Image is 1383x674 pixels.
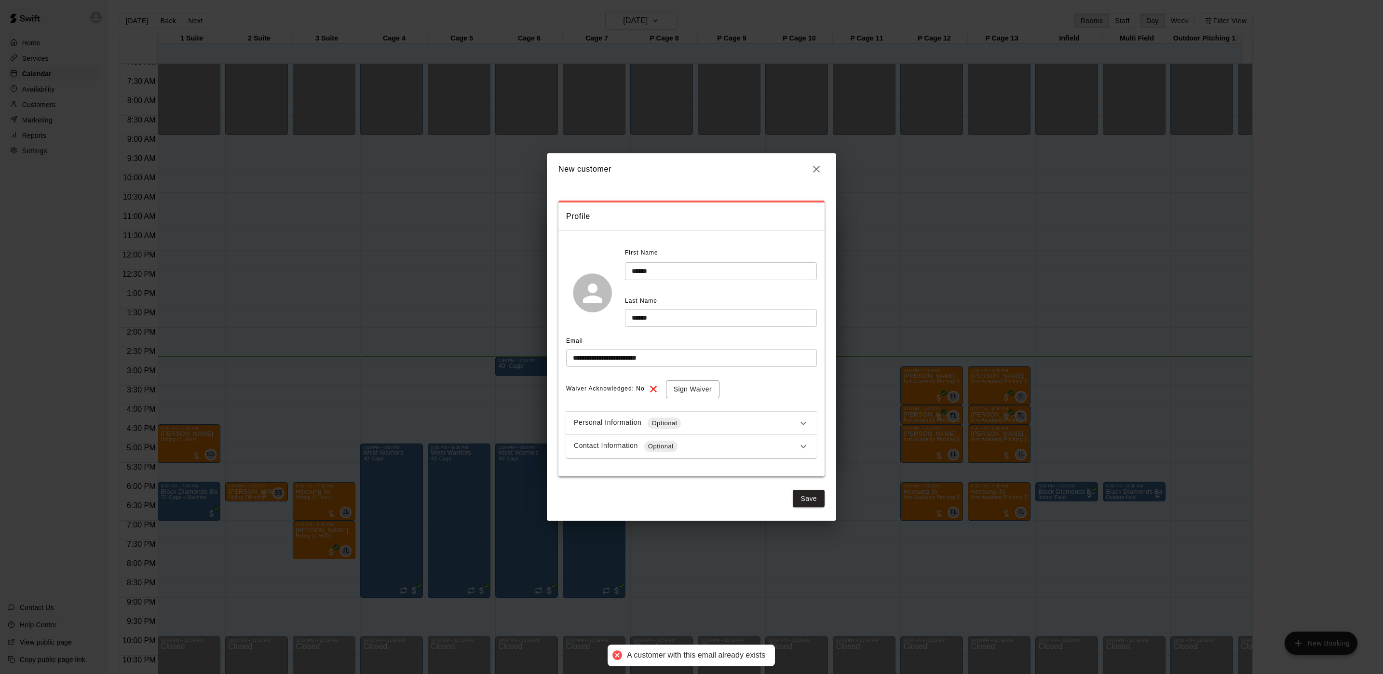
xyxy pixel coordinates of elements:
[627,650,765,661] div: A customer with this email already exists
[625,297,657,304] span: Last Name
[574,441,798,452] div: Contact Information
[566,435,817,458] div: Contact InformationOptional
[574,418,798,429] div: Personal Information
[558,163,611,175] h6: New customer
[566,210,817,223] span: Profile
[644,442,678,451] span: Optional
[625,245,658,261] span: First Name
[793,490,825,508] button: Save
[666,380,719,398] button: Sign Waiver
[648,418,681,428] span: Optional
[566,381,645,397] span: Waiver Acknowledged: No
[566,412,817,435] div: Personal InformationOptional
[566,337,583,344] span: Email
